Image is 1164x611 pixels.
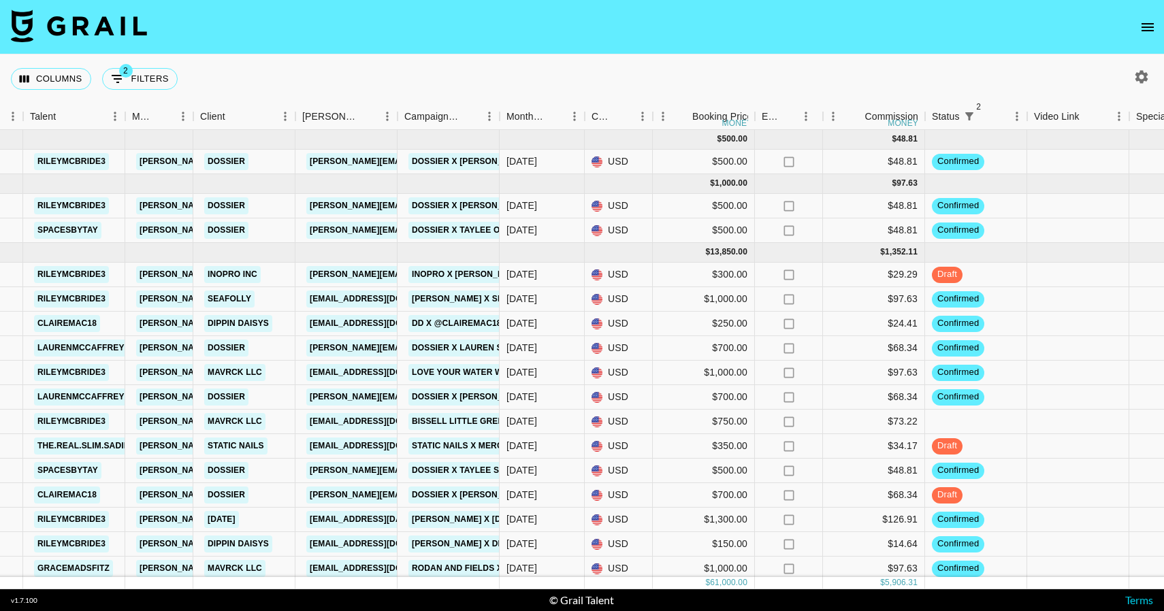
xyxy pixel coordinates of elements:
[200,103,225,130] div: Client
[932,342,984,354] span: confirmed
[136,197,428,214] a: [PERSON_NAME][EMAIL_ADDRESS][PERSON_NAME][DOMAIN_NAME]
[710,246,747,258] div: 13,850.00
[204,535,272,552] a: Dippin Daisys
[408,197,533,214] a: Dossier x [PERSON_NAME]
[34,437,144,455] a: the.real.slim.sadieee
[204,315,272,332] a: Dippin Daisys
[1109,106,1129,127] button: Menu
[506,414,537,428] div: Sep '25
[204,197,248,214] a: Dossier
[408,340,552,357] a: Dossier x Lauren September
[888,119,918,127] div: money
[892,178,896,189] div: $
[755,103,823,130] div: Expenses: Remove Commission?
[408,560,538,577] a: Rodan and Fields x Grace
[823,106,843,127] button: Menu
[408,222,538,239] a: Dossier x Taylee October
[506,154,537,168] div: Nov '25
[632,106,653,127] button: Menu
[506,463,537,477] div: Sep '25
[653,287,755,312] div: $1,000.00
[136,222,428,239] a: [PERSON_NAME][EMAIL_ADDRESS][PERSON_NAME][DOMAIN_NAME]
[306,511,486,528] a: [EMAIL_ADDRESS][DATE][DOMAIN_NAME]
[673,107,692,126] button: Sort
[193,103,295,130] div: Client
[585,557,653,581] div: USD
[653,434,755,459] div: $350.00
[932,464,984,477] span: confirmed
[11,596,37,605] div: v 1.7.100
[710,178,715,189] div: $
[408,389,533,406] a: Dossier x [PERSON_NAME]
[1027,103,1129,130] div: Video Link
[204,364,265,381] a: Mavrck LLC
[653,361,755,385] div: $1,000.00
[653,459,755,483] div: $500.00
[932,293,984,305] span: confirmed
[306,535,459,552] a: [EMAIL_ADDRESS][DOMAIN_NAME]
[408,413,533,430] a: BISSELL Little Green Mini
[823,557,925,581] div: $97.63
[506,103,545,130] div: Month Due
[585,336,653,361] div: USD
[225,107,244,126] button: Sort
[34,486,100,503] a: clairemac18
[204,511,239,528] a: [DATE]
[932,224,984,237] span: confirmed
[408,511,523,528] a: [PERSON_NAME] x [DATE]
[932,489,963,501] span: draft
[34,511,109,528] a: rileymcbride3
[880,577,885,589] div: $
[154,107,173,126] button: Sort
[880,246,885,258] div: $
[404,103,460,130] div: Campaign (Type)
[136,389,428,406] a: [PERSON_NAME][EMAIL_ADDRESS][PERSON_NAME][DOMAIN_NAME]
[715,178,747,189] div: 1,000.00
[823,410,925,434] div: $73.22
[823,361,925,385] div: $97.63
[34,291,109,308] a: rileymcbride3
[306,389,528,406] a: [PERSON_NAME][EMAIL_ADDRESS][DOMAIN_NAME]
[23,103,125,130] div: Talent
[136,560,428,577] a: [PERSON_NAME][EMAIL_ADDRESS][PERSON_NAME][DOMAIN_NAME]
[653,410,755,434] div: $750.00
[34,413,109,430] a: rileymcbride3
[3,106,23,127] button: Menu
[506,512,537,526] div: Sep '25
[136,462,428,479] a: [PERSON_NAME][EMAIL_ADDRESS][PERSON_NAME][DOMAIN_NAME]
[506,561,537,575] div: Sep '25
[932,513,984,526] span: confirmed
[34,535,109,552] a: rileymcbride3
[136,291,428,308] a: [PERSON_NAME][EMAIL_ADDRESS][PERSON_NAME][DOMAIN_NAME]
[500,103,585,130] div: Month Due
[722,133,747,145] div: 500.00
[823,508,925,532] div: $126.91
[204,437,268,455] a: Static Nails
[979,107,998,126] button: Sort
[585,312,653,336] div: USD
[717,133,722,145] div: $
[932,103,960,130] div: Status
[34,266,109,283] a: rileymcbride3
[204,291,255,308] a: Seafolly
[585,410,653,434] div: USD
[204,462,248,479] a: Dossier
[306,486,528,503] a: [PERSON_NAME][EMAIL_ADDRESS][DOMAIN_NAME]
[204,266,261,283] a: Inopro Inc
[960,107,979,126] button: Show filters
[549,593,614,607] div: © Grail Talent
[564,106,585,127] button: Menu
[306,340,528,357] a: [PERSON_NAME][EMAIL_ADDRESS][DOMAIN_NAME]
[710,577,747,589] div: 61,000.00
[204,389,248,406] a: Dossier
[972,100,986,114] span: 2
[653,508,755,532] div: $1,300.00
[823,385,925,410] div: $68.34
[932,562,984,575] span: confirmed
[585,508,653,532] div: USD
[136,511,428,528] a: [PERSON_NAME][EMAIL_ADDRESS][PERSON_NAME][DOMAIN_NAME]
[102,68,178,90] button: Show filters
[653,336,755,361] div: $700.00
[506,341,537,354] div: Sep '25
[692,103,752,130] div: Booking Price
